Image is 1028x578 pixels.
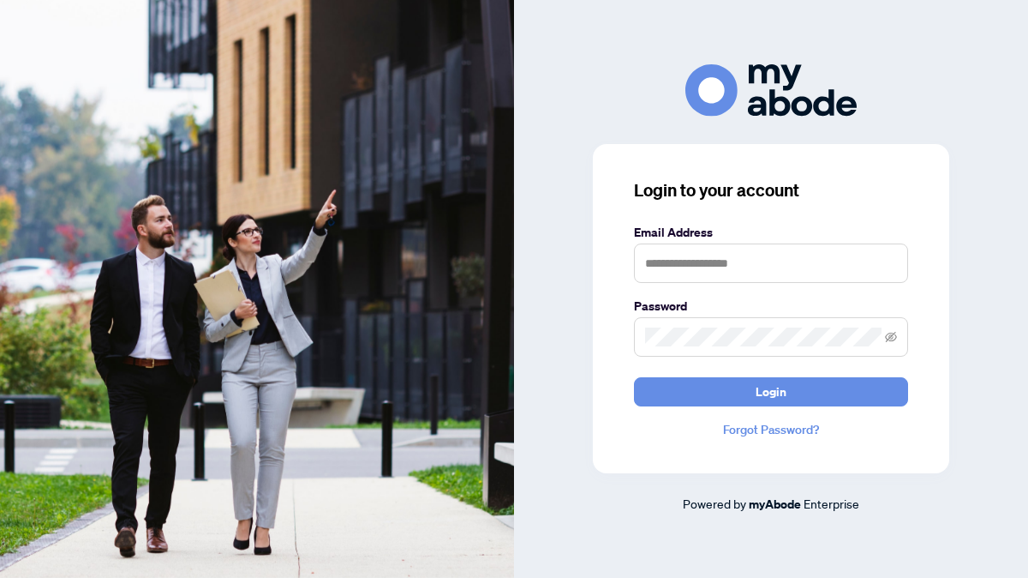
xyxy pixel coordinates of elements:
img: ma-logo [685,64,857,117]
label: Password [634,297,908,316]
span: eye-invisible [885,331,897,343]
span: Login [756,378,786,406]
span: Powered by [683,496,746,511]
a: Forgot Password? [634,420,908,439]
a: myAbode [749,495,801,514]
button: Login [634,377,908,406]
label: Email Address [634,223,908,242]
span: Enterprise [804,496,859,511]
h3: Login to your account [634,178,908,202]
